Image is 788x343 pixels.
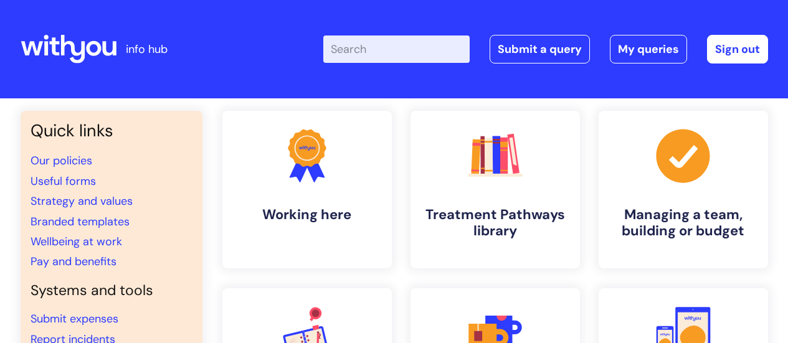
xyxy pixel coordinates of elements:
a: Submit a query [490,35,590,63]
p: info hub [126,39,168,59]
a: Pay and benefits [31,254,116,269]
input: Search [323,35,470,63]
h4: Systems and tools [31,282,192,299]
a: My queries [610,35,687,63]
a: Wellbeing at work [31,234,122,249]
a: Useful forms [31,174,96,189]
a: Working here [222,111,392,268]
a: Branded templates [31,214,130,229]
h4: Managing a team, building or budget [609,207,758,240]
div: | - [323,35,768,63]
a: Managing a team, building or budget [599,111,768,268]
a: Our policies [31,153,92,168]
a: Sign out [707,35,768,63]
h4: Working here [232,207,382,223]
h3: Quick links [31,121,192,141]
a: Treatment Pathways library [411,111,580,268]
h4: Treatment Pathways library [420,207,570,240]
a: Submit expenses [31,311,118,326]
a: Strategy and values [31,194,133,209]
